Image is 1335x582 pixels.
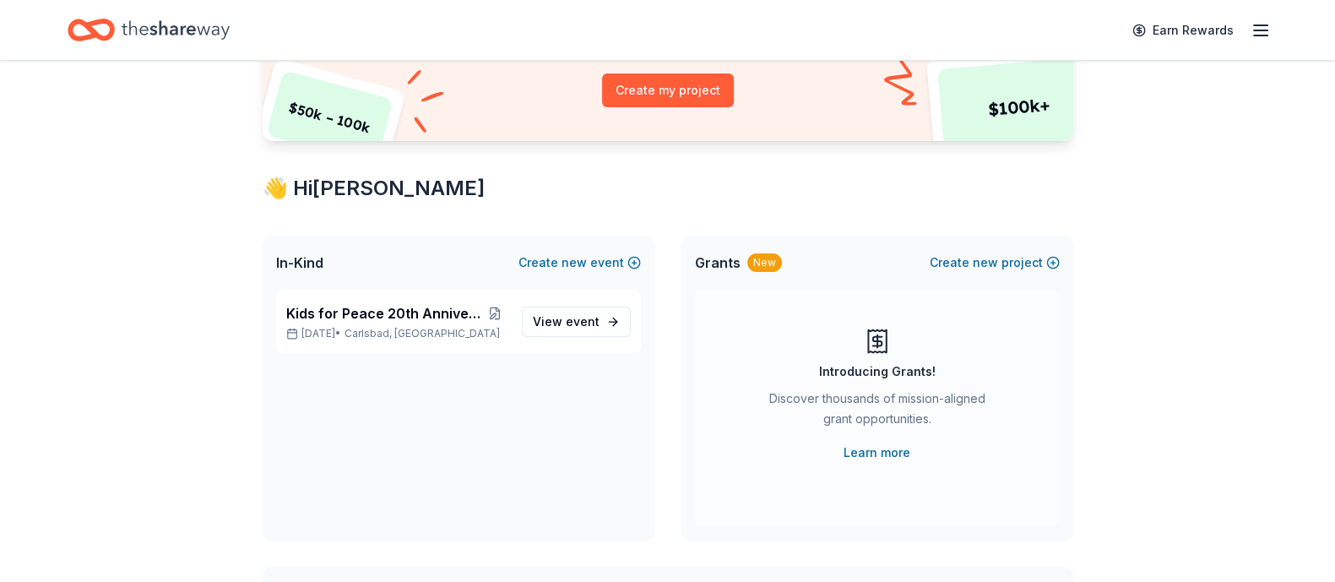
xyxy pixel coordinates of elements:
[68,10,230,50] a: Home
[276,253,323,273] span: In-Kind
[819,362,936,382] div: Introducing Grants!
[844,443,910,463] a: Learn more
[533,312,600,332] span: View
[747,253,782,272] div: New
[1122,15,1244,46] a: Earn Rewards
[762,389,992,436] div: Discover thousands of mission-aligned grant opportunities.
[602,73,734,107] button: Create my project
[930,253,1060,273] button: Createnewproject
[562,253,587,273] span: new
[263,175,1073,202] div: 👋 Hi [PERSON_NAME]
[345,327,500,340] span: Carlsbad, [GEOGRAPHIC_DATA]
[695,253,741,273] span: Grants
[518,253,641,273] button: Createnewevent
[286,327,508,340] p: [DATE] •
[522,307,631,337] a: View event
[973,253,998,273] span: new
[566,314,600,329] span: event
[286,303,482,324] span: Kids for Peace 20th Anniversary Gala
